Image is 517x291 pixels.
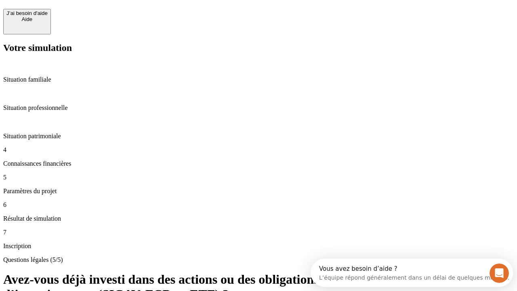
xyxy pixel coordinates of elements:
[3,229,514,236] p: 7
[3,215,514,222] p: Résultat de simulation
[3,174,514,181] p: 5
[6,16,48,22] div: Aide
[3,146,514,154] p: 4
[3,242,514,250] p: Inscription
[3,160,514,167] p: Connaissances financières
[3,76,514,83] p: Situation familiale
[3,3,223,25] div: Ouvrir le Messenger Intercom
[490,264,509,283] iframe: Intercom live chat
[3,256,514,264] p: Questions légales (5/5)
[8,13,199,22] div: L’équipe répond généralement dans un délai de quelques minutes.
[8,7,199,13] div: Vous avez besoin d’aide ?
[3,104,514,112] p: Situation professionnelle
[3,188,514,195] p: Paramètres du projet
[3,201,514,209] p: 6
[311,259,513,287] iframe: Intercom live chat discovery launcher
[6,10,48,16] div: J’ai besoin d'aide
[3,133,514,140] p: Situation patrimoniale
[3,9,51,34] button: J’ai besoin d'aideAide
[3,42,514,53] h2: Votre simulation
